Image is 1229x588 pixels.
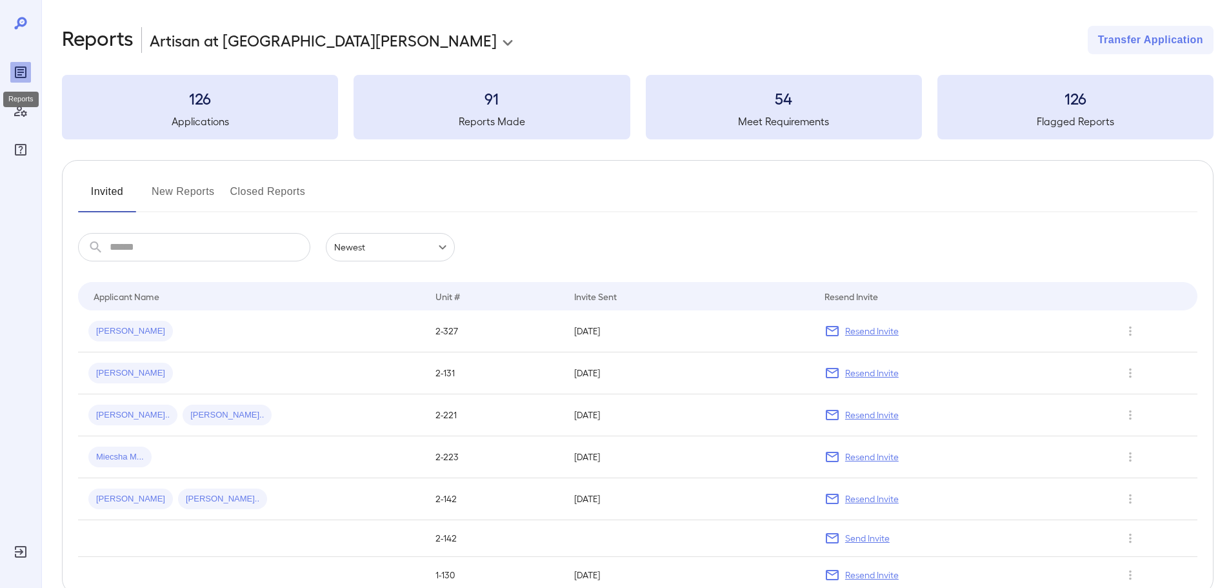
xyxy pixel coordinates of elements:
[564,394,814,436] td: [DATE]
[150,30,497,50] p: Artisan at [GEOGRAPHIC_DATA][PERSON_NAME]
[10,101,31,121] div: Manage Users
[845,451,899,463] p: Resend Invite
[10,542,31,562] div: Log Out
[62,75,1214,139] summary: 126Applications91Reports Made54Meet Requirements126Flagged Reports
[845,492,899,505] p: Resend Invite
[326,233,455,261] div: Newest
[88,451,152,463] span: Miecsha M...
[425,310,564,352] td: 2-327
[425,478,564,520] td: 2-142
[1120,363,1141,383] button: Row Actions
[78,181,136,212] button: Invited
[10,62,31,83] div: Reports
[937,114,1214,129] h5: Flagged Reports
[1120,321,1141,341] button: Row Actions
[88,493,173,505] span: [PERSON_NAME]
[3,92,39,107] div: Reports
[88,325,173,338] span: [PERSON_NAME]
[1120,565,1141,585] button: Row Actions
[937,88,1214,108] h3: 126
[824,289,878,304] div: Resend Invite
[845,409,899,421] p: Resend Invite
[354,114,630,129] h5: Reports Made
[845,325,899,338] p: Resend Invite
[564,436,814,478] td: [DATE]
[88,367,173,380] span: [PERSON_NAME]
[230,181,306,212] button: Closed Reports
[1088,26,1214,54] button: Transfer Application
[1120,489,1141,509] button: Row Actions
[62,88,338,108] h3: 126
[574,289,617,304] div: Invite Sent
[88,409,177,421] span: [PERSON_NAME]..
[646,114,922,129] h5: Meet Requirements
[183,409,272,421] span: [PERSON_NAME]..
[425,436,564,478] td: 2-223
[845,367,899,380] p: Resend Invite
[152,181,215,212] button: New Reports
[845,569,899,582] p: Resend Invite
[425,352,564,394] td: 2-131
[564,352,814,394] td: [DATE]
[354,88,630,108] h3: 91
[845,532,890,545] p: Send Invite
[178,493,267,505] span: [PERSON_NAME]..
[564,310,814,352] td: [DATE]
[10,139,31,160] div: FAQ
[62,26,134,54] h2: Reports
[425,394,564,436] td: 2-221
[564,478,814,520] td: [DATE]
[62,114,338,129] h5: Applications
[94,289,159,304] div: Applicant Name
[425,520,564,557] td: 2-142
[1120,528,1141,549] button: Row Actions
[646,88,922,108] h3: 54
[1120,405,1141,425] button: Row Actions
[435,289,460,304] div: Unit #
[1120,447,1141,467] button: Row Actions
